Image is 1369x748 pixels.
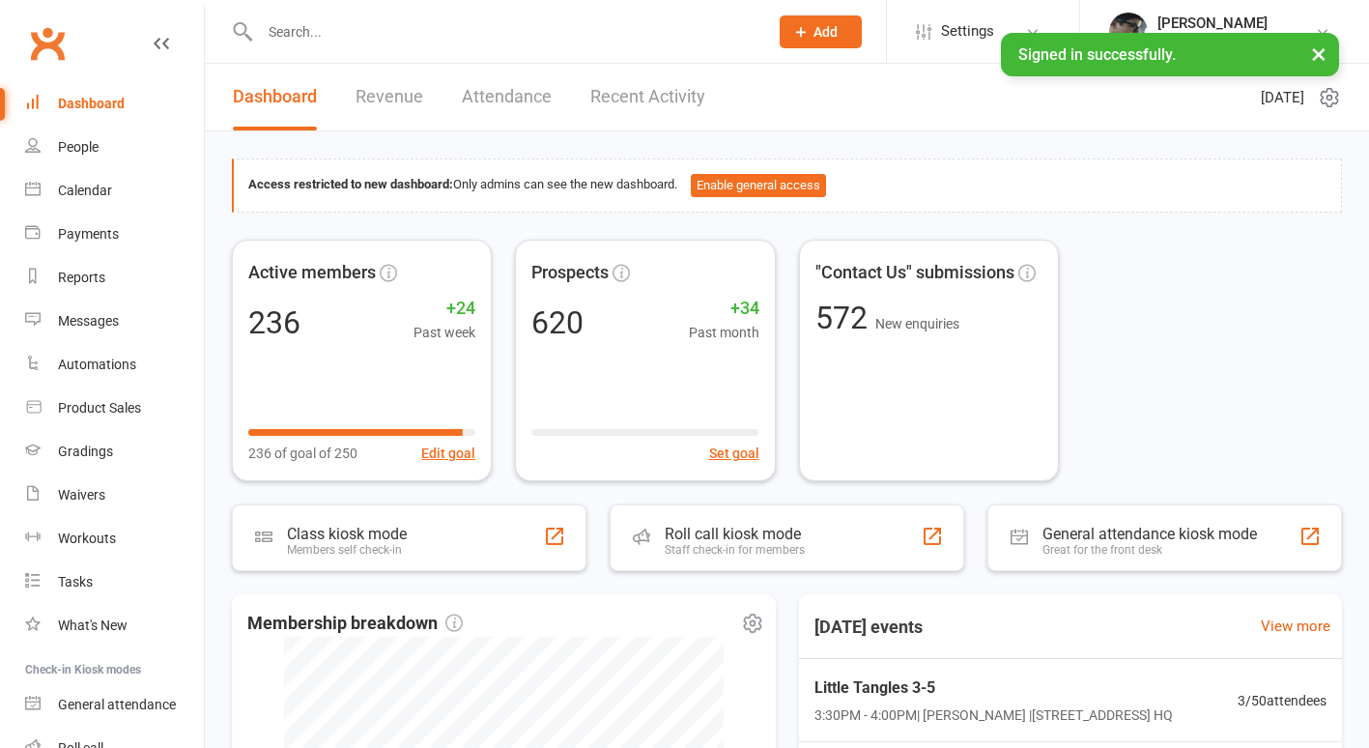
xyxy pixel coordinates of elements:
button: Set goal [709,443,759,464]
div: Members self check-in [287,543,407,557]
img: thumb_image1614103803.png [1109,13,1148,51]
div: Staff check-in for members [665,543,805,557]
span: Add [813,24,838,40]
div: Gradings [58,444,113,459]
input: Search... [254,18,755,45]
div: Class kiosk mode [287,525,407,543]
a: Product Sales [25,387,204,430]
a: General attendance kiosk mode [25,683,204,727]
span: 236 of goal of 250 [248,443,357,464]
div: [PERSON_NAME] [1157,14,1268,32]
span: Membership breakdown [247,610,463,638]
a: Waivers [25,474,204,517]
a: Reports [25,256,204,300]
div: What's New [58,618,128,633]
span: Little Tangles 3-5 [814,676,1173,701]
a: Dashboard [233,64,317,130]
button: Enable general access [691,174,826,197]
a: Calendar [25,169,204,213]
div: Great for the front desk [1042,543,1257,557]
span: New enquiries [875,316,959,331]
a: View more [1261,615,1330,638]
span: Active members [248,259,376,287]
span: +24 [414,295,475,323]
div: Tasks [58,574,93,590]
div: Automations [58,357,136,372]
span: "Contact Us" submissions [815,259,1014,287]
div: Calendar [58,183,112,198]
span: 572 [815,300,875,336]
div: Roll call kiosk mode [665,525,805,543]
h3: [DATE] events [799,610,938,645]
div: Messages [58,313,119,329]
span: [DATE] [1261,86,1304,109]
strong: Access restricted to new dashboard: [248,177,453,191]
a: Workouts [25,517,204,561]
div: 236 [248,307,300,338]
span: Settings [941,10,994,53]
span: Past week [414,322,475,343]
span: 3:30PM - 4:00PM | [PERSON_NAME] | [STREET_ADDRESS] HQ [814,705,1173,726]
div: 620 [531,307,584,338]
div: Dashboard [58,96,125,111]
div: People [58,139,99,155]
span: Past month [689,322,759,343]
span: Prospects [531,259,609,287]
a: Tasks [25,561,204,604]
div: Only admins can see the new dashboard. [248,174,1326,197]
div: Knots Jiu-Jitsu [1157,32,1268,49]
a: Revenue [356,64,423,130]
a: Payments [25,213,204,256]
a: What's New [25,604,204,647]
a: Recent Activity [590,64,705,130]
button: Edit goal [421,443,475,464]
a: Automations [25,343,204,387]
div: Waivers [58,487,105,503]
div: Payments [58,226,119,242]
a: People [25,126,204,169]
a: Attendance [462,64,552,130]
div: General attendance kiosk mode [1042,525,1257,543]
div: Product Sales [58,400,141,416]
div: Reports [58,270,105,285]
span: +34 [689,295,759,323]
span: Signed in successfully. [1018,45,1176,64]
div: Workouts [58,531,116,546]
a: Messages [25,300,204,343]
a: Dashboard [25,82,204,126]
button: Add [780,15,862,48]
button: × [1301,33,1336,74]
a: Clubworx [23,19,71,68]
span: 3 / 50 attendees [1238,690,1326,711]
a: Gradings [25,430,204,474]
div: General attendance [58,697,176,712]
